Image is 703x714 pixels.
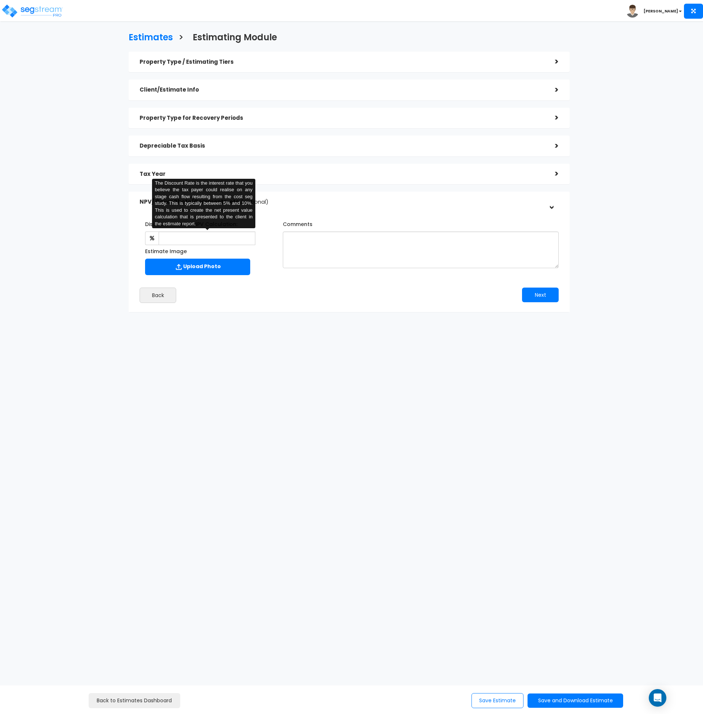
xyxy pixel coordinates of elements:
[123,25,173,48] a: Estimates
[140,171,544,177] h5: Tax Year
[544,56,559,67] div: >
[140,59,544,65] h5: Property Type / Estimating Tiers
[140,87,544,93] h5: Client/Estimate Info
[140,143,544,149] h5: Depreciable Tax Basis
[129,33,173,44] h3: Estimates
[544,84,559,96] div: >
[140,115,544,121] h5: Property Type for Recovery Periods
[174,262,183,271] img: Upload Icon
[544,112,559,123] div: >
[140,199,544,205] h5: NPV/ Cover Photo/Comments, etc.
[528,693,623,708] button: Save and Download Estimate
[193,33,277,44] h3: Estimating Module
[471,693,523,708] button: Save Estimate
[544,140,559,152] div: >
[187,25,277,48] a: Estimating Module
[546,195,557,209] div: >
[544,168,559,180] div: >
[89,693,180,708] a: Back to Estimates Dashboard
[140,288,176,303] button: Back
[178,33,184,44] h3: >
[145,245,187,255] label: Estimate Image
[626,5,639,18] img: avatar.png
[644,8,678,14] b: [PERSON_NAME]
[283,218,312,228] label: Comments
[649,689,666,707] div: Open Intercom Messenger
[145,218,237,228] label: Discount Rate for NPV Calculation:
[1,4,63,18] img: logo_pro_r.png
[145,259,250,275] label: Upload Photo
[522,288,559,302] button: Next
[152,179,256,229] div: The Discount Rate is the interest rate that you believe the tax payer could realise on any stage ...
